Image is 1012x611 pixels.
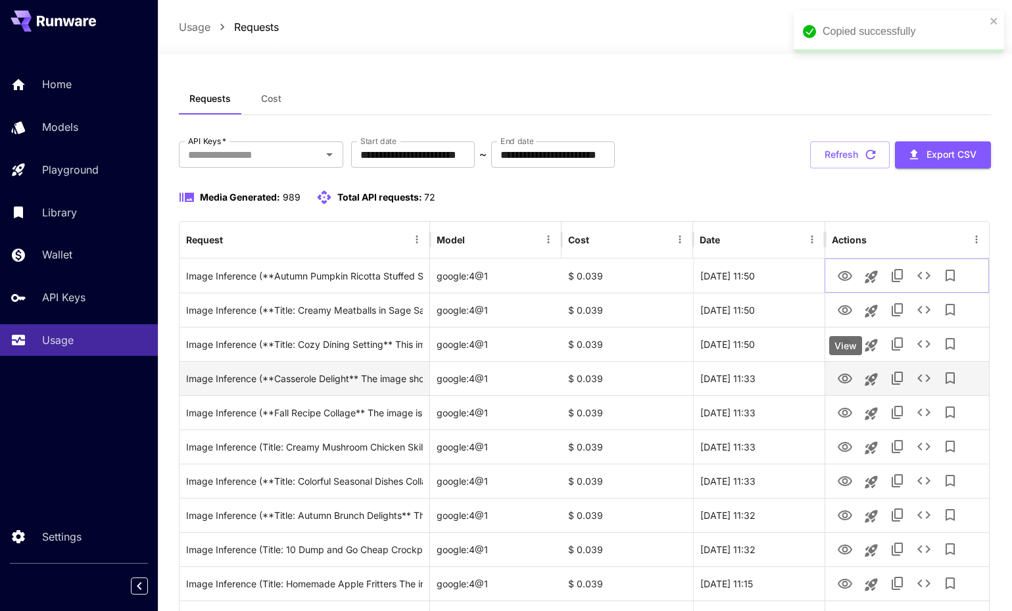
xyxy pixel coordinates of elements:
[858,572,884,598] button: Launch in playground
[721,230,740,249] button: Sort
[693,464,825,498] div: 26 Sep, 2025 11:33
[224,230,243,249] button: Sort
[186,234,223,245] div: Request
[562,258,693,293] div: $ 0.039
[911,365,937,391] button: See details
[858,401,884,427] button: Launch in playground
[937,297,963,323] button: Add to library
[42,247,72,262] p: Wallet
[693,429,825,464] div: 26 Sep, 2025 11:33
[42,162,99,178] p: Playground
[430,293,562,327] div: google:4@1
[858,298,884,324] button: Launch in playground
[858,537,884,564] button: Launch in playground
[858,435,884,461] button: Launch in playground
[186,293,423,327] div: Click to copy prompt
[42,332,74,348] p: Usage
[911,262,937,289] button: See details
[479,147,487,162] p: ~
[539,230,558,249] button: Menu
[562,293,693,327] div: $ 0.039
[500,135,533,147] label: End date
[186,499,423,532] div: Click to copy prompt
[283,191,301,203] span: 989
[884,468,911,494] button: Copy TaskUUID
[562,429,693,464] div: $ 0.039
[430,464,562,498] div: google:4@1
[884,433,911,460] button: Copy TaskUUID
[179,19,210,35] p: Usage
[858,503,884,529] button: Launch in playground
[261,93,281,105] span: Cost
[832,364,858,391] button: View
[437,234,465,245] div: Model
[884,365,911,391] button: Copy TaskUUID
[803,230,821,249] button: Menu
[911,570,937,597] button: See details
[200,191,280,203] span: Media Generated:
[671,230,689,249] button: Menu
[937,399,963,426] button: Add to library
[937,570,963,597] button: Add to library
[360,135,397,147] label: Start date
[430,327,562,361] div: google:4@1
[42,289,85,305] p: API Keys
[832,330,858,357] button: View
[693,498,825,532] div: 26 Sep, 2025 11:32
[188,135,226,147] label: API Keys
[430,361,562,395] div: google:4@1
[858,366,884,393] button: Launch in playground
[911,399,937,426] button: See details
[937,536,963,562] button: Add to library
[823,24,986,39] div: Copied successfully
[810,141,890,168] button: Refresh
[234,19,279,35] a: Requests
[832,296,858,323] button: View
[832,399,858,426] button: View
[832,535,858,562] button: View
[186,430,423,464] div: Click to copy prompt
[430,429,562,464] div: google:4@1
[911,502,937,528] button: See details
[693,327,825,361] div: 26 Sep, 2025 11:50
[186,259,423,293] div: Click to copy prompt
[430,532,562,566] div: google:4@1
[562,361,693,395] div: $ 0.039
[832,467,858,494] button: View
[186,396,423,429] div: Click to copy prompt
[990,16,999,26] button: close
[693,532,825,566] div: 26 Sep, 2025 11:32
[884,262,911,289] button: Copy TaskUUID
[937,468,963,494] button: Add to library
[141,574,158,598] div: Collapse sidebar
[562,395,693,429] div: $ 0.039
[693,395,825,429] div: 26 Sep, 2025 11:33
[430,498,562,532] div: google:4@1
[858,469,884,495] button: Launch in playground
[430,258,562,293] div: google:4@1
[179,19,279,35] nav: breadcrumb
[408,230,426,249] button: Menu
[590,230,609,249] button: Sort
[189,93,231,105] span: Requests
[562,464,693,498] div: $ 0.039
[967,230,986,249] button: Menu
[337,191,422,203] span: Total API requests:
[430,566,562,600] div: google:4@1
[884,570,911,597] button: Copy TaskUUID
[562,566,693,600] div: $ 0.039
[568,234,589,245] div: Cost
[858,332,884,358] button: Launch in playground
[466,230,485,249] button: Sort
[911,536,937,562] button: See details
[320,145,339,164] button: Open
[829,336,862,355] div: View
[832,433,858,460] button: View
[562,498,693,532] div: $ 0.039
[911,297,937,323] button: See details
[884,297,911,323] button: Copy TaskUUID
[884,399,911,426] button: Copy TaskUUID
[186,533,423,566] div: Click to copy prompt
[186,464,423,498] div: Click to copy prompt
